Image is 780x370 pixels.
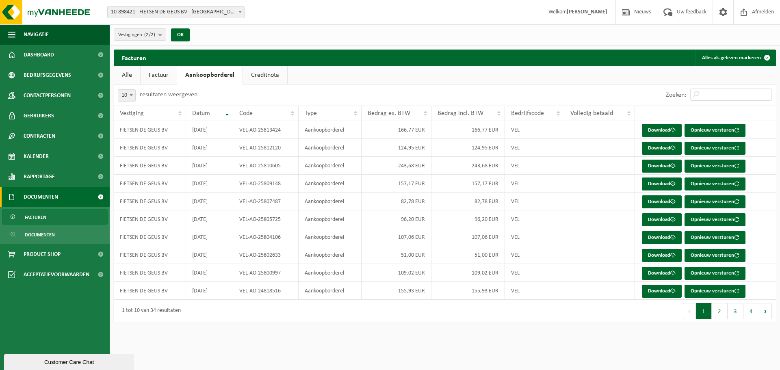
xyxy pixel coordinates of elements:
span: Datum [192,110,210,117]
span: Dashboard [24,45,54,65]
button: Alles als gelezen markeren [695,50,775,66]
a: Creditnota [243,66,287,84]
td: 243,68 EUR [431,157,505,175]
td: 124,95 EUR [431,139,505,157]
td: VEL-AO-25802633 [233,246,299,264]
td: 51,00 EUR [362,246,431,264]
h2: Facturen [114,50,154,65]
td: VEL [505,193,564,210]
td: [DATE] [186,246,233,264]
span: Vestigingen [118,29,155,41]
button: 4 [743,303,759,319]
td: [DATE] [186,193,233,210]
td: [DATE] [186,139,233,157]
button: Opnieuw versturen [685,231,745,244]
span: 10-898421 - FIETSEN DE GEUS BV - ANTWERPEN [108,6,244,18]
td: 96,20 EUR [431,210,505,228]
td: 107,06 EUR [431,228,505,246]
td: FIETSEN DE GEUS BV [114,282,186,300]
span: 10 [118,89,136,102]
td: Aankoopborderel [299,228,362,246]
td: FIETSEN DE GEUS BV [114,139,186,157]
td: FIETSEN DE GEUS BV [114,246,186,264]
td: [DATE] [186,175,233,193]
a: Download [642,177,682,190]
td: [DATE] [186,282,233,300]
td: Aankoopborderel [299,210,362,228]
td: 157,17 EUR [362,175,431,193]
button: 1 [696,303,712,319]
span: Vestiging [120,110,144,117]
a: Alle [114,66,140,84]
a: Download [642,124,682,137]
a: Aankoopborderel [177,66,243,84]
td: Aankoopborderel [299,264,362,282]
span: Bedrag ex. BTW [368,110,410,117]
td: [DATE] [186,264,233,282]
td: Aankoopborderel [299,121,362,139]
span: 10-898421 - FIETSEN DE GEUS BV - ANTWERPEN [107,6,245,18]
span: Navigatie [24,24,49,45]
count: (2/2) [144,32,155,37]
td: 243,68 EUR [362,157,431,175]
span: 10 [118,90,135,101]
td: FIETSEN DE GEUS BV [114,157,186,175]
td: 82,78 EUR [362,193,431,210]
span: Product Shop [24,244,61,264]
button: OK [171,28,190,41]
a: Download [642,195,682,208]
td: Aankoopborderel [299,175,362,193]
span: Facturen [25,210,46,225]
td: FIETSEN DE GEUS BV [114,175,186,193]
button: Opnieuw versturen [685,142,745,155]
td: Aankoopborderel [299,246,362,264]
td: 107,06 EUR [362,228,431,246]
td: VEL [505,282,564,300]
td: VEL [505,264,564,282]
button: 2 [712,303,728,319]
td: [DATE] [186,157,233,175]
a: Download [642,285,682,298]
button: Opnieuw versturen [685,177,745,190]
span: Contactpersonen [24,85,71,106]
td: [DATE] [186,210,233,228]
td: Aankoopborderel [299,282,362,300]
button: 3 [728,303,743,319]
span: Bedrag incl. BTW [438,110,483,117]
button: Opnieuw versturen [685,249,745,262]
td: 109,02 EUR [431,264,505,282]
span: Bedrijfscode [511,110,544,117]
td: VEL-AO-25813424 [233,121,299,139]
a: Factuur [141,66,177,84]
button: Opnieuw versturen [685,267,745,280]
td: FIETSEN DE GEUS BV [114,193,186,210]
td: Aankoopborderel [299,157,362,175]
td: FIETSEN DE GEUS BV [114,264,186,282]
td: [DATE] [186,228,233,246]
button: Opnieuw versturen [685,160,745,173]
span: Acceptatievoorwaarden [24,264,89,285]
td: [DATE] [186,121,233,139]
span: Bedrijfsgegevens [24,65,71,85]
span: Kalender [24,146,49,167]
a: Download [642,267,682,280]
button: Opnieuw versturen [685,195,745,208]
td: 51,00 EUR [431,246,505,264]
button: Opnieuw versturen [685,213,745,226]
a: Download [642,160,682,173]
td: VEL [505,228,564,246]
label: resultaten weergeven [140,91,197,98]
td: 124,95 EUR [362,139,431,157]
td: FIETSEN DE GEUS BV [114,121,186,139]
td: VEL-AO-25809148 [233,175,299,193]
td: 166,77 EUR [431,121,505,139]
td: VEL [505,210,564,228]
button: Opnieuw versturen [685,124,745,137]
td: VEL-AO-25804106 [233,228,299,246]
td: 96,20 EUR [362,210,431,228]
td: VEL-AO-25812120 [233,139,299,157]
button: Vestigingen(2/2) [114,28,166,41]
strong: [PERSON_NAME] [567,9,607,15]
td: VEL-AO-25800997 [233,264,299,282]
